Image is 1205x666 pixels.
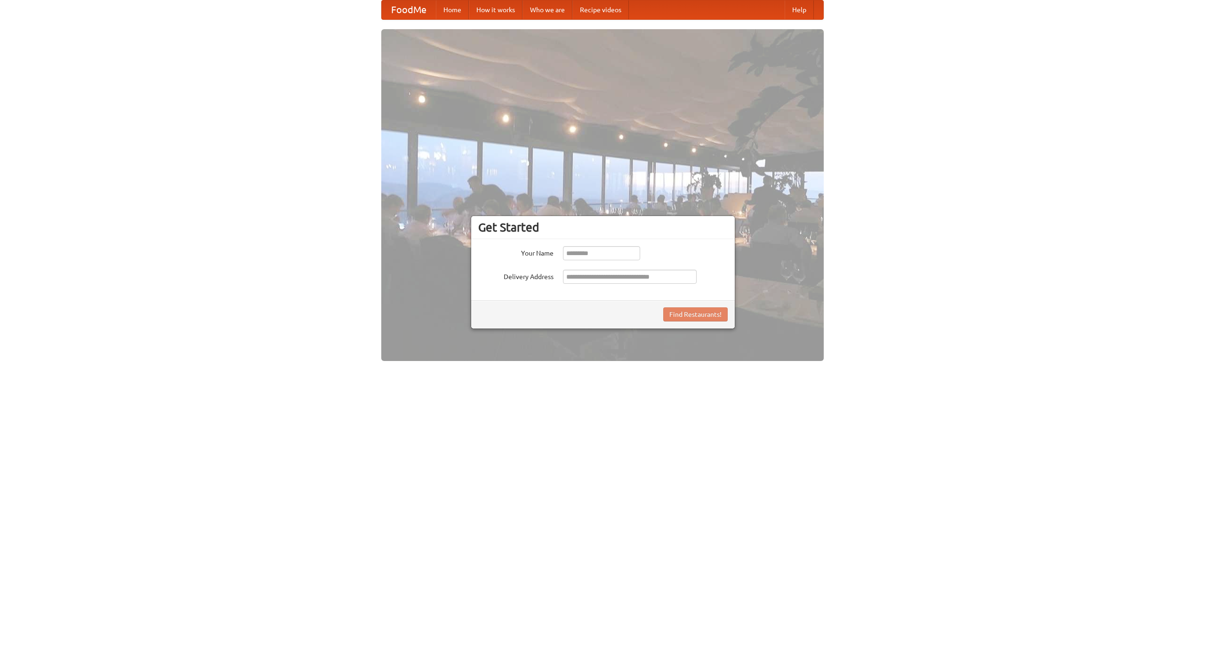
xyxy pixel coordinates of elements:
a: How it works [469,0,522,19]
h3: Get Started [478,220,728,234]
a: Recipe videos [572,0,629,19]
label: Delivery Address [478,270,554,281]
a: Home [436,0,469,19]
a: Who we are [522,0,572,19]
label: Your Name [478,246,554,258]
button: Find Restaurants! [663,307,728,321]
a: Help [785,0,814,19]
a: FoodMe [382,0,436,19]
